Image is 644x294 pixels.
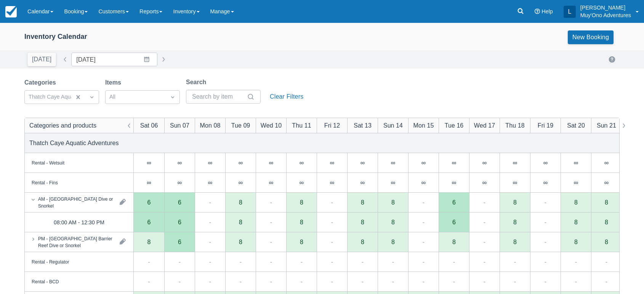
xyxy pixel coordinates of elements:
div: 6 [164,213,195,232]
div: Sat 06 [140,121,158,130]
div: PM - [GEOGRAPHIC_DATA] Barrier Reef Dive or Snorkel [38,235,114,249]
div: ∞ [574,179,578,185]
img: checkfront-main-nav-mini-logo.png [5,6,17,18]
div: ∞ [500,153,530,173]
label: Items [105,78,124,87]
button: [DATE] [27,53,56,66]
div: - [484,277,485,286]
i: Help [535,9,540,14]
div: - [423,198,425,207]
div: ∞ [164,153,195,173]
div: ∞ [178,179,182,185]
div: - [453,257,455,266]
div: - [484,217,485,227]
div: ∞ [591,153,622,173]
div: Rental - Wetsuit [32,159,64,166]
div: ∞ [208,179,212,185]
div: - [209,237,211,246]
div: ∞ [391,160,395,166]
div: - [362,277,364,286]
div: 8 [591,213,622,232]
div: 8 [574,219,578,225]
div: - [423,257,425,266]
div: Wed 17 [474,121,495,130]
div: 8 [286,213,317,232]
div: Sun 14 [383,121,403,130]
div: - [484,257,485,266]
div: Fri 19 [538,121,553,130]
label: Search [186,78,209,87]
div: 8 [225,213,256,232]
div: - [545,257,546,266]
div: ∞ [195,173,225,193]
div: ∞ [421,179,426,185]
div: - [514,277,516,286]
div: Tue 09 [231,121,250,130]
div: 8 [513,219,517,225]
div: 8 [500,213,530,232]
div: 6 [147,199,151,205]
div: - [179,257,181,266]
div: 8 [300,239,303,245]
div: ∞ [286,173,317,193]
div: - [392,257,394,266]
div: ∞ [574,160,578,166]
div: - [331,217,333,227]
div: Sat 20 [567,121,585,130]
a: New Booking [568,30,614,44]
div: - [331,257,333,266]
div: Fri 12 [324,121,340,130]
div: 8 [574,239,578,245]
p: Muy'Ono Adventures [580,11,631,19]
div: - [514,257,516,266]
div: ∞ [604,179,609,185]
div: 6 [134,213,164,232]
div: ∞ [269,179,273,185]
span: Help [541,8,553,14]
div: ∞ [330,179,334,185]
div: 8 [347,213,378,232]
div: 8 [391,199,395,205]
div: - [484,198,485,207]
div: - [240,277,242,286]
div: ∞ [164,173,195,193]
div: ∞ [530,153,561,173]
div: - [270,237,272,246]
div: - [331,198,333,207]
div: ∞ [134,173,164,193]
div: 8 [378,213,408,232]
div: Wed 10 [261,121,282,130]
div: ∞ [591,173,622,193]
div: - [545,237,546,246]
div: 8 [605,239,608,245]
div: ∞ [439,173,469,193]
input: Search by item [192,90,245,104]
div: ∞ [378,153,408,173]
div: 6 [178,199,181,205]
div: 6 [452,219,456,225]
div: - [545,217,546,227]
div: ∞ [286,153,317,173]
div: - [331,277,333,286]
p: [PERSON_NAME] [580,4,631,11]
div: 8 [239,239,242,245]
div: - [331,237,333,246]
div: ∞ [225,153,256,173]
div: ∞ [469,153,500,173]
div: ∞ [543,160,548,166]
div: 8 [561,213,591,232]
div: - [606,277,607,286]
div: 6 [439,213,469,232]
div: - [148,277,150,286]
div: ∞ [561,173,591,193]
div: ∞ [330,160,334,166]
div: ∞ [561,153,591,173]
div: ∞ [225,173,256,193]
div: - [545,198,546,207]
div: ∞ [604,160,609,166]
div: ∞ [391,179,395,185]
div: ∞ [530,173,561,193]
div: - [606,257,607,266]
div: Inventory Calendar [24,32,87,41]
div: 8 [513,199,517,205]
